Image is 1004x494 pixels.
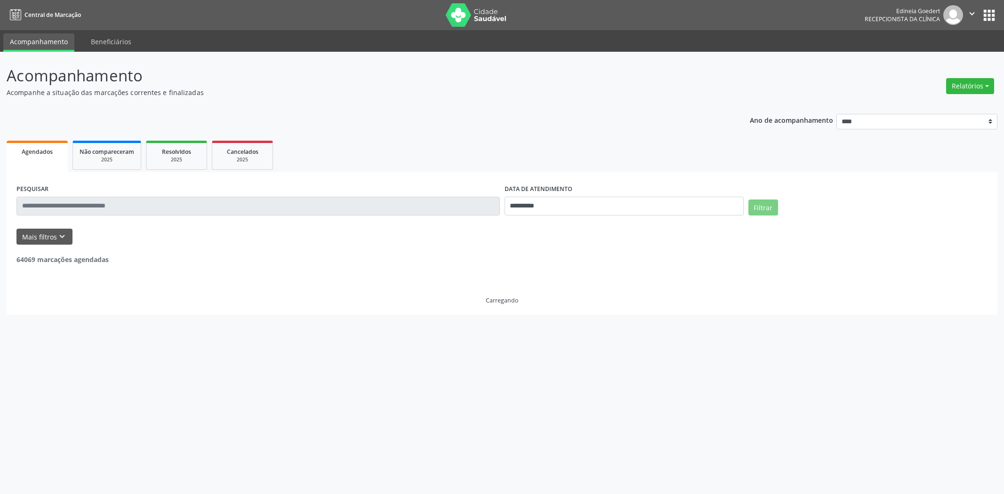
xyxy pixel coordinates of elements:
[80,156,134,163] div: 2025
[946,78,994,94] button: Relatórios
[865,15,940,23] span: Recepcionista da clínica
[943,5,963,25] img: img
[16,182,48,197] label: PESQUISAR
[227,148,258,156] span: Cancelados
[84,33,138,50] a: Beneficiários
[963,5,981,25] button: 
[7,88,700,97] p: Acompanhe a situação das marcações correntes e finalizadas
[80,148,134,156] span: Não compareceram
[967,8,977,19] i: 
[57,231,67,242] i: keyboard_arrow_down
[219,156,266,163] div: 2025
[7,7,81,23] a: Central de Marcação
[16,229,72,245] button: Mais filtroskeyboard_arrow_down
[3,33,74,52] a: Acompanhamento
[505,182,572,197] label: DATA DE ATENDIMENTO
[981,7,997,24] button: apps
[22,148,53,156] span: Agendados
[750,114,833,126] p: Ano de acompanhamento
[865,7,940,15] div: Edineia Goedert
[7,64,700,88] p: Acompanhamento
[153,156,200,163] div: 2025
[748,199,778,215] button: Filtrar
[486,296,518,304] div: Carregando
[24,11,81,19] span: Central de Marcação
[16,255,109,264] strong: 64069 marcações agendadas
[162,148,191,156] span: Resolvidos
